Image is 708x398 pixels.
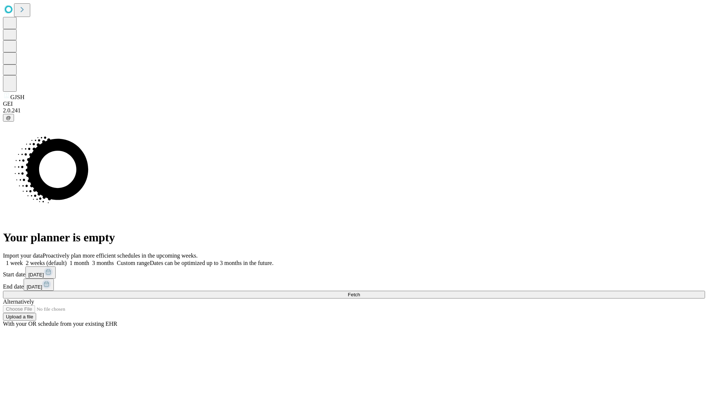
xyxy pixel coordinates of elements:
div: 2.0.241 [3,107,705,114]
span: [DATE] [27,284,42,290]
span: Alternatively [3,298,34,305]
div: End date [3,279,705,291]
span: Fetch [348,292,360,297]
span: 2 weeks (default) [26,260,67,266]
button: [DATE] [24,279,54,291]
span: 1 month [70,260,89,266]
span: @ [6,115,11,121]
span: With your OR schedule from your existing EHR [3,321,117,327]
span: 1 week [6,260,23,266]
button: Fetch [3,291,705,298]
div: GEI [3,101,705,107]
span: Import your data [3,252,43,259]
span: 3 months [92,260,114,266]
button: [DATE] [25,266,56,279]
span: [DATE] [28,272,44,277]
div: Start date [3,266,705,279]
span: Proactively plan more efficient schedules in the upcoming weeks. [43,252,198,259]
button: Upload a file [3,313,36,321]
button: @ [3,114,14,122]
span: Custom range [117,260,150,266]
span: Dates can be optimized up to 3 months in the future. [150,260,273,266]
span: GJSH [10,94,24,100]
h1: Your planner is empty [3,231,705,244]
